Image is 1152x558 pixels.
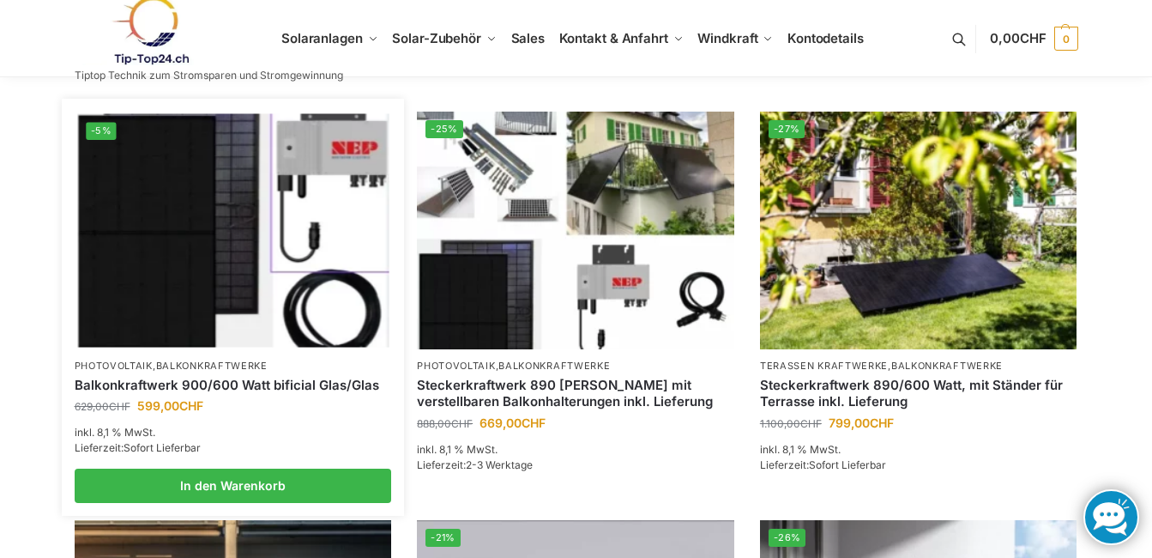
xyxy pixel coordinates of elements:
[77,114,389,348] img: Bificiales Hochleistungsmodul
[870,415,894,430] span: CHF
[800,417,822,430] span: CHF
[990,13,1077,64] a: 0,00CHF 0
[179,398,203,413] span: CHF
[156,360,268,372] a: Balkonkraftwerke
[466,458,533,471] span: 2-3 Werktage
[479,415,546,430] bdi: 669,00
[77,114,389,348] a: -5%Bificiales Hochleistungsmodul
[787,30,864,46] span: Kontodetails
[511,30,546,46] span: Sales
[891,360,1003,372] a: Balkonkraftwerke
[990,30,1046,46] span: 0,00
[760,112,1077,349] a: -27%Steckerkraftwerk 890/600 Watt, mit Ständer für Terrasse inkl. Lieferung
[75,360,153,372] a: Photovoltaik
[75,377,392,394] a: Balkonkraftwerk 900/600 Watt bificial Glas/Glas
[417,360,495,372] a: Photovoltaik
[809,458,886,471] span: Sofort Lieferbar
[1054,27,1078,51] span: 0
[760,458,886,471] span: Lieferzeit:
[281,30,363,46] span: Solaranlagen
[392,30,481,46] span: Solar-Zubehör
[760,112,1077,349] img: Steckerkraftwerk 890/600 Watt, mit Ständer für Terrasse inkl. Lieferung
[522,415,546,430] span: CHF
[760,360,888,372] a: Terassen Kraftwerke
[697,30,757,46] span: Windkraft
[451,417,473,430] span: CHF
[760,417,822,430] bdi: 1.100,00
[417,442,734,458] p: inkl. 8,1 % MwSt.
[417,458,533,471] span: Lieferzeit:
[760,442,1077,458] p: inkl. 8,1 % MwSt.
[75,441,201,454] span: Lieferzeit:
[75,400,130,413] bdi: 629,00
[760,360,1077,373] p: ,
[75,469,392,503] a: In den Warenkorb legen: „Balkonkraftwerk 900/600 Watt bificial Glas/Glas“
[75,360,392,373] p: ,
[109,400,130,413] span: CHF
[417,112,734,349] img: 860 Watt Komplett mit Balkonhalterung
[417,360,734,373] p: ,
[498,360,610,372] a: Balkonkraftwerke
[1020,30,1046,46] span: CHF
[75,425,392,440] p: inkl. 8,1 % MwSt.
[124,441,201,454] span: Sofort Lieferbar
[829,415,894,430] bdi: 799,00
[417,377,734,410] a: Steckerkraftwerk 890 Watt mit verstellbaren Balkonhalterungen inkl. Lieferung
[417,417,473,430] bdi: 888,00
[417,112,734,349] a: -25%860 Watt Komplett mit Balkonhalterung
[137,398,203,413] bdi: 599,00
[559,30,668,46] span: Kontakt & Anfahrt
[75,70,343,81] p: Tiptop Technik zum Stromsparen und Stromgewinnung
[760,377,1077,410] a: Steckerkraftwerk 890/600 Watt, mit Ständer für Terrasse inkl. Lieferung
